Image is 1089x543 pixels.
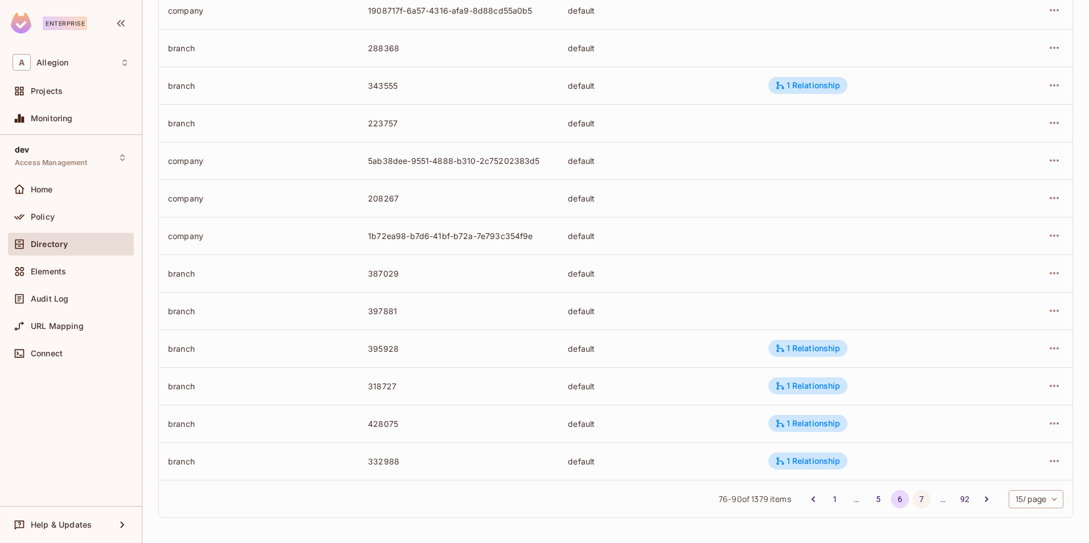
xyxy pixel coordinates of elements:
span: A [13,54,31,71]
div: branch [168,418,350,429]
span: Connect [31,349,63,358]
button: Go to page 1 [826,490,844,508]
div: default [568,43,750,54]
button: Go to page 92 [956,490,974,508]
button: Go to page 5 [869,490,887,508]
div: default [568,231,750,241]
div: Enterprise [43,17,87,30]
div: 395928 [368,343,550,354]
span: Directory [31,240,68,249]
div: default [568,118,750,129]
button: Go to previous page [804,490,822,508]
img: SReyMgAAAABJRU5ErkJggg== [11,13,31,34]
div: default [568,193,750,204]
div: default [568,381,750,392]
button: Go to next page [977,490,996,508]
div: branch [168,118,350,129]
div: company [168,193,350,204]
div: 1 Relationship [775,343,841,353]
span: Audit Log [31,294,68,303]
nav: pagination navigation [803,490,997,508]
div: … [934,493,952,505]
div: 318727 [368,381,550,392]
div: branch [168,381,350,392]
div: company [168,155,350,166]
div: default [568,5,750,16]
div: 1 Relationship [775,80,841,90]
span: Help & Updates [31,520,92,529]
div: 1 Relationship [775,418,841,429]
div: branch [168,343,350,354]
div: 223757 [368,118,550,129]
div: 288368 [368,43,550,54]
div: default [568,268,750,279]
div: branch [168,43,350,54]
div: 343555 [368,80,550,91]
div: 208267 [368,193,550,204]
span: Elements [31,267,66,276]
div: 1 Relationship [775,381,841,391]
button: page 6 [891,490,909,508]
button: Go to page 7 [912,490,931,508]
div: branch [168,456,350,467]
div: 332988 [368,456,550,467]
div: 428075 [368,418,550,429]
div: 15 / page [1009,490,1063,508]
div: 397881 [368,306,550,316]
span: dev [15,145,29,154]
div: default [568,456,750,467]
span: Access Management [15,158,88,167]
div: 1b72ea98-b7d6-41bf-b72a-7e793c354f9e [368,231,550,241]
div: default [568,418,750,429]
div: branch [168,268,350,279]
span: Policy [31,212,55,221]
div: 5ab38dee-9551-4888-b310-2c75202383d5 [368,155,550,166]
span: URL Mapping [31,322,84,331]
span: Workspace: Allegion [36,58,68,67]
div: company [168,231,350,241]
div: … [848,493,866,505]
div: default [568,306,750,316]
span: Monitoring [31,114,73,123]
div: 387029 [368,268,550,279]
div: branch [168,80,350,91]
div: default [568,155,750,166]
div: default [568,80,750,91]
div: 1908717f-6a57-4316-afa9-8d88cd55a0b5 [368,5,550,16]
span: 76 - 90 of 1379 items [719,493,791,505]
div: branch [168,306,350,316]
div: default [568,343,750,354]
span: Projects [31,87,63,96]
div: 1 Relationship [775,456,841,466]
span: Home [31,185,53,194]
div: company [168,5,350,16]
